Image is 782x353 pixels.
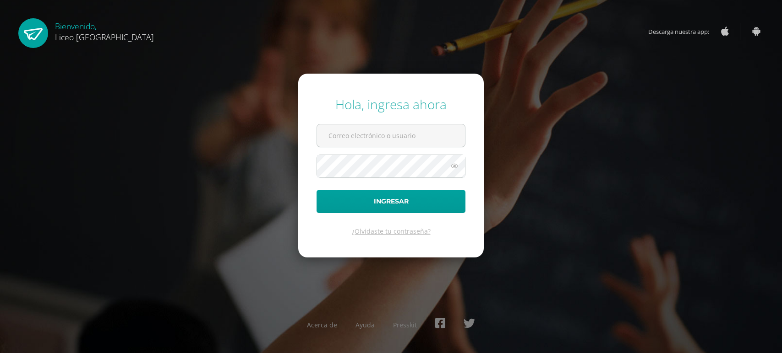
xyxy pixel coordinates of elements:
a: ¿Olvidaste tu contraseña? [352,227,431,235]
div: Hola, ingresa ahora [317,96,465,113]
button: Ingresar [317,190,465,213]
a: Acerca de [307,321,337,329]
span: Liceo [GEOGRAPHIC_DATA] [55,32,154,43]
a: Presskit [393,321,417,329]
div: Bienvenido, [55,18,154,43]
span: Descarga nuestra app: [648,23,718,40]
a: Ayuda [355,321,375,329]
input: Correo electrónico o usuario [317,124,465,147]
